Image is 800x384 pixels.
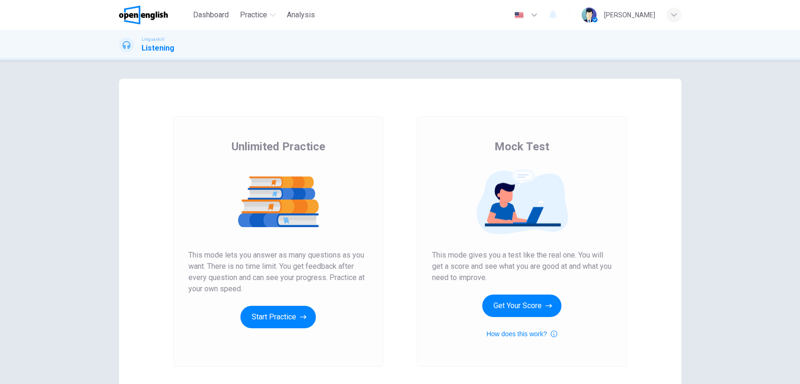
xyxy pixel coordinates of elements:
button: Dashboard [189,7,232,23]
span: Dashboard [193,9,229,21]
button: Get Your Score [482,295,561,317]
span: This mode gives you a test like the real one. You will get a score and see what you are good at a... [432,250,612,283]
span: Unlimited Practice [232,139,325,154]
span: Linguaskill [142,36,164,43]
span: Mock Test [494,139,549,154]
span: Analysis [287,9,315,21]
span: This mode lets you answer as many questions as you want. There is no time limit. You get feedback... [188,250,368,295]
button: Analysis [283,7,319,23]
button: Practice [236,7,279,23]
img: OpenEnglish logo [119,6,168,24]
button: Start Practice [240,306,316,328]
div: [PERSON_NAME] [604,9,655,21]
span: Practice [240,9,267,21]
a: OpenEnglish logo [119,6,190,24]
img: en [513,12,525,19]
h1: Listening [142,43,174,54]
img: Profile picture [582,7,597,22]
button: How does this work? [486,328,557,340]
